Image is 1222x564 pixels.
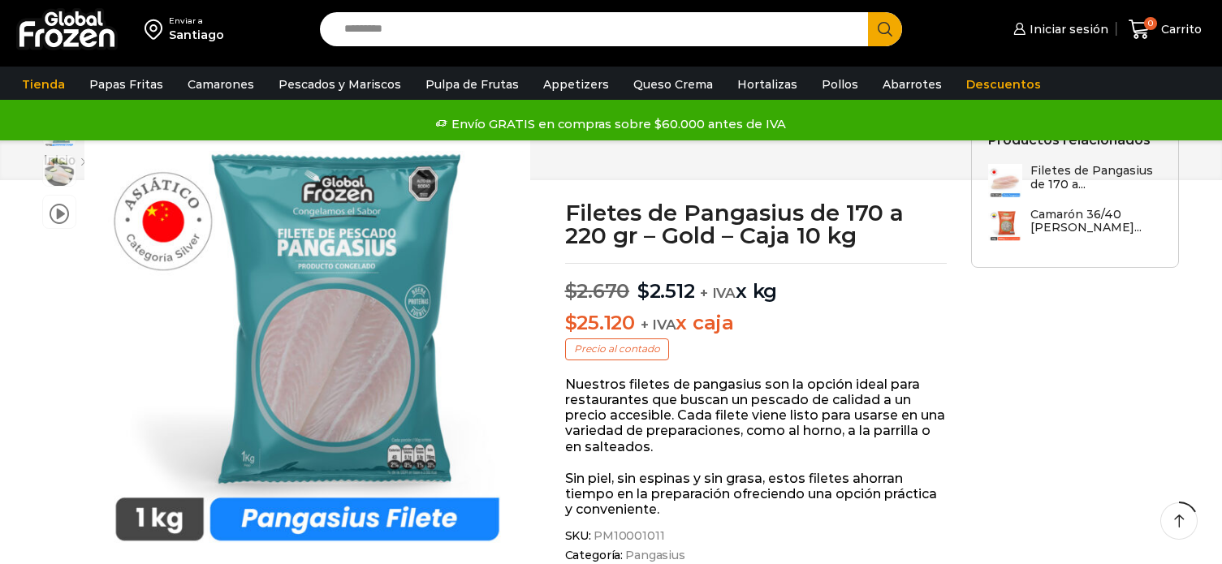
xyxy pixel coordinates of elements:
a: Filetes de Pangasius de 170 a... [988,164,1162,199]
span: 0 [1144,17,1157,30]
a: Pulpa de Frutas [417,69,527,100]
div: Enviar a [169,15,224,27]
h1: Filetes de Pangasius de 170 a 220 gr – Gold – Caja 10 kg [565,201,948,247]
a: 0 Carrito [1125,11,1206,49]
span: fotos web (1080 x 1080 px) (13) [43,156,76,188]
bdi: 2.670 [565,279,630,303]
a: Tienda [14,69,73,100]
h3: Camarón 36/40 [PERSON_NAME]... [1030,208,1162,235]
img: address-field-icon.svg [145,15,169,43]
a: Hortalizas [729,69,805,100]
span: $ [565,311,577,334]
a: Iniciar sesión [1009,13,1108,45]
span: $ [565,279,577,303]
p: x caja [565,312,948,335]
bdi: 2.512 [637,279,695,303]
bdi: 25.120 [565,311,635,334]
a: Camarones [179,69,262,100]
a: Papas Fritas [81,69,171,100]
button: Search button [868,12,902,46]
span: $ [637,279,650,303]
a: Appetizers [535,69,617,100]
h3: Filetes de Pangasius de 170 a... [1030,164,1162,192]
a: Pescados y Mariscos [270,69,409,100]
span: SKU: [565,529,948,543]
p: Precio al contado [565,338,669,359]
a: Descuentos [958,69,1049,100]
p: Sin piel, sin espinas y sin grasa, estos filetes ahorran tiempo en la preparación ofreciendo una ... [565,471,948,518]
span: Carrito [1157,21,1202,37]
a: Queso Crema [625,69,721,100]
p: Nuestros filetes de pangasius son la opción ideal para restaurantes que buscan un pescado de cali... [565,377,948,454]
span: Iniciar sesión [1026,21,1108,37]
a: Pangasius [623,549,685,562]
span: PM10001011 [591,529,665,543]
a: Pollos [814,69,866,100]
div: Santiago [169,27,224,43]
a: Abarrotes [874,69,950,100]
span: Categoría: [565,549,948,562]
p: x kg [565,263,948,304]
span: + IVA [641,316,676,333]
span: + IVA [700,285,736,301]
a: Camarón 36/40 [PERSON_NAME]... [988,208,1162,243]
